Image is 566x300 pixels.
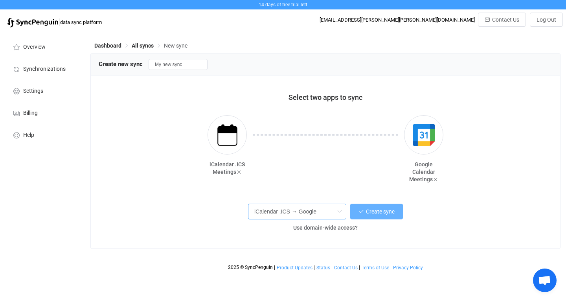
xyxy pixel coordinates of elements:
img: syncpenguin.svg [7,18,58,28]
span: iCalendar .ICS Meetings [209,161,245,175]
a: Status [316,265,331,271]
span: Settings [23,88,43,94]
a: Help [4,123,83,145]
span: | [390,265,391,270]
span: Select two apps to sync [289,93,362,101]
span: | [314,265,315,270]
span: Log Out [537,17,556,23]
span: New sync [164,42,187,49]
a: Terms of Use [361,265,390,271]
span: Privacy Policy [393,265,423,271]
button: Contact Us [478,13,526,27]
a: Contact Us [334,265,358,271]
span: Use domain-wide access? [293,225,358,231]
a: |data sync platform [7,17,102,28]
span: Dashboard [94,42,121,49]
a: Privacy Policy [393,265,423,271]
input: Sync name [149,59,208,70]
span: Create sync [366,208,395,215]
span: Billing [23,110,38,116]
input: Select sync direction [248,204,346,219]
a: Synchronizations [4,57,83,79]
span: Synchronizations [23,66,66,72]
span: All syncs [132,42,154,49]
div: [EMAIL_ADDRESS][PERSON_NAME][PERSON_NAME][DOMAIN_NAME] [320,17,475,23]
span: Contact Us [492,17,519,23]
a: Overview [4,35,83,57]
a: Billing [4,101,83,123]
span: Overview [23,44,46,50]
button: Log Out [530,13,563,27]
span: Create new sync [99,61,143,68]
span: | [359,265,360,270]
span: data sync platform [60,19,102,25]
button: Create sync [350,204,403,219]
span: Google Calendar Meetings [409,161,435,182]
img: google.png [409,120,439,150]
span: Terms of Use [362,265,389,271]
span: | [58,17,60,28]
a: Product Updates [276,265,313,271]
span: 2025 © SyncPenguin [228,265,273,270]
span: Help [23,132,34,138]
a: Open chat [533,269,557,292]
span: | [331,265,333,270]
span: | [274,265,275,270]
div: Breadcrumb [94,43,187,48]
a: Settings [4,79,83,101]
img: icalendar.png [213,120,242,150]
span: 14 days of free trial left [259,2,307,7]
span: Status [316,265,330,271]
